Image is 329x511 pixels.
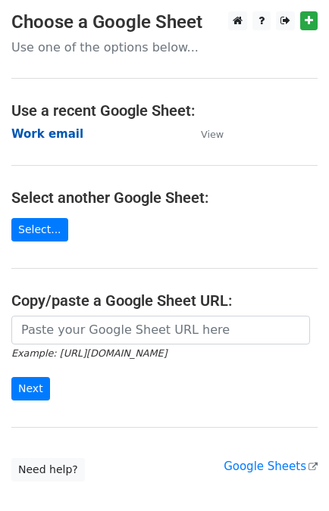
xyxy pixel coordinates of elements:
[201,129,224,140] small: View
[11,11,318,33] h3: Choose a Google Sheet
[11,347,167,359] small: Example: [URL][DOMAIN_NAME]
[11,377,50,400] input: Next
[11,127,83,141] a: Work email
[186,127,224,141] a: View
[224,460,318,473] a: Google Sheets
[11,458,85,481] a: Need help?
[11,218,68,241] a: Select...
[11,316,310,344] input: Paste your Google Sheet URL here
[253,438,329,511] iframe: Chat Widget
[11,39,318,55] p: Use one of the options below...
[11,291,318,310] h4: Copy/paste a Google Sheet URL:
[11,101,318,120] h4: Use a recent Google Sheet:
[11,189,318,207] h4: Select another Google Sheet:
